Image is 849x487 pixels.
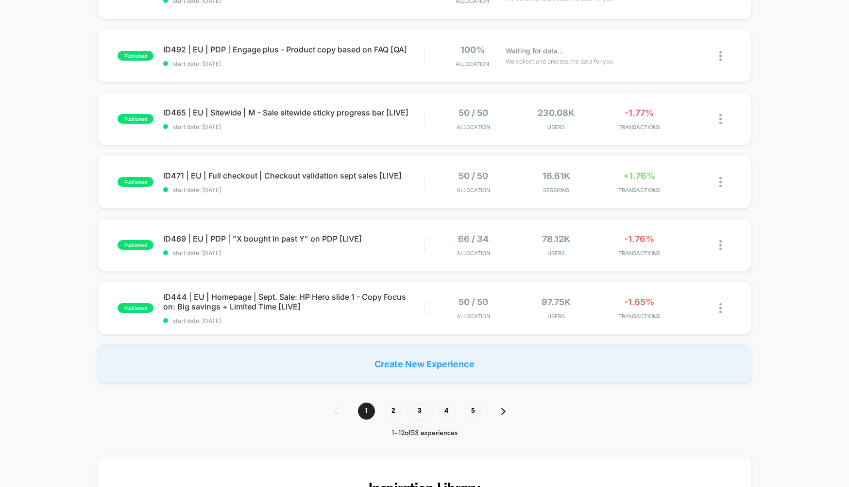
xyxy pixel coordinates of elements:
span: -1.65% [624,297,654,307]
span: 50 / 50 [458,108,488,118]
span: Allocation [457,124,490,130]
span: 66 / 34 [458,234,489,244]
span: 2 [385,403,402,420]
span: TRANSACTIONS [600,250,678,257]
span: TRANSACTIONS [600,124,678,130]
span: 1 [358,403,375,420]
span: 100% [460,45,485,55]
span: start date: [DATE] [163,60,424,67]
span: Users [517,313,595,320]
span: start date: [DATE] [163,317,424,325]
span: +1.76% [623,171,655,181]
span: -1.76% [624,234,654,244]
span: start date: [DATE] [163,186,424,194]
span: published [118,51,153,61]
img: close [719,114,722,124]
div: 1 - 12 of 53 experiences [324,429,525,438]
span: published [118,114,153,124]
span: ID465 | EU | Sitewide | M - Sale sitewide sticky progress bar [LIVE] [163,108,424,117]
span: 50 / 50 [458,297,488,307]
span: published [118,303,153,313]
span: 5 [465,403,482,420]
span: Allocation [457,250,490,257]
span: start date: [DATE] [163,249,424,257]
span: ID444 | EU | Homepage | Sept. Sale: HP Hero slide 1 - Copy Focus on: Big savings + Limited Time [... [163,292,424,311]
span: ID469 | EU | PDP | "X bought in past Y" on PDP [LIVE] [163,234,424,243]
span: 97.75k [542,297,571,307]
span: -1.77% [625,108,654,118]
span: We collect and process the data for you [506,57,613,66]
img: close [719,240,722,250]
img: pagination forward [501,408,506,415]
img: close [719,303,722,313]
span: 16.61k [543,171,570,181]
span: published [118,240,153,250]
span: Sessions [517,187,595,194]
span: Waiting for data... [506,46,563,56]
span: 230.08k [538,108,575,118]
span: ID471 | EU | Full checkout | Checkout validation sept sales [LIVE] [163,171,424,180]
span: Users [517,124,595,130]
span: ID492 | EU | PDP | Engage plus - Product copy based on FAQ [QA] [163,45,424,54]
span: TRANSACTIONS [600,313,678,320]
span: 78.12k [542,234,570,244]
span: Allocation [457,313,490,320]
span: 50 / 50 [458,171,488,181]
img: close [719,177,722,187]
span: 3 [411,403,428,420]
span: Allocation [457,187,490,194]
span: TRANSACTIONS [600,187,678,194]
img: close [719,51,722,61]
div: Create New Experience [98,344,751,383]
span: 4 [438,403,455,420]
span: start date: [DATE] [163,123,424,130]
span: published [118,177,153,187]
span: Allocation [456,61,489,67]
span: Users [517,250,595,257]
